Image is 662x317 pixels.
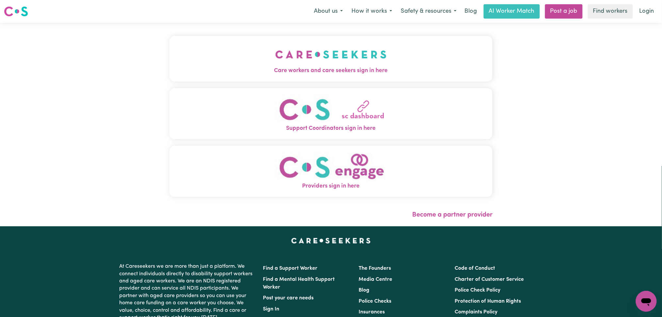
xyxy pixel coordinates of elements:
img: Careseekers logo [4,6,28,17]
a: Protection of Human Rights [455,299,521,304]
a: Complaints Policy [455,309,497,315]
button: Support Coordinators sign in here [170,88,493,139]
a: Media Centre [359,277,393,282]
span: Support Coordinators sign in here [170,124,493,133]
a: Blog [461,4,481,19]
a: Post your care needs [263,295,314,301]
a: Careseekers home page [291,238,371,243]
a: The Founders [359,266,391,271]
a: Insurances [359,309,385,315]
a: Find a Mental Health Support Worker [263,277,335,290]
a: Charter of Customer Service [455,277,524,282]
button: How it works [347,5,396,18]
a: Blog [359,288,370,293]
span: Care workers and care seekers sign in here [170,67,493,75]
button: Safety & resources [396,5,461,18]
a: Police Checks [359,299,392,304]
a: Become a partner provider [412,212,492,218]
a: AI Worker Match [484,4,540,19]
span: Providers sign in here [170,182,493,190]
a: Find workers [588,4,633,19]
a: Login [636,4,658,19]
iframe: Button to launch messaging window [636,291,657,312]
a: Post a job [545,4,583,19]
button: Providers sign in here [170,146,493,197]
a: Find a Support Worker [263,266,318,271]
a: Sign In [263,307,280,312]
a: Code of Conduct [455,266,495,271]
button: About us [310,5,347,18]
button: Care workers and care seekers sign in here [170,36,493,82]
a: Careseekers logo [4,4,28,19]
a: Police Check Policy [455,288,500,293]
